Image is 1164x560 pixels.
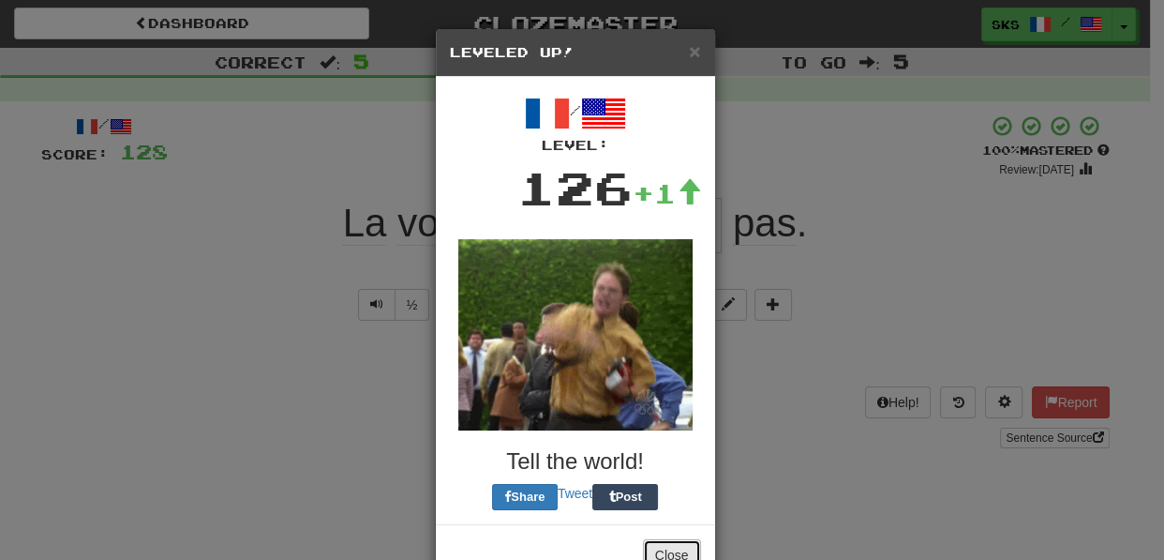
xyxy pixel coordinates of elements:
button: Share [492,484,558,510]
div: / [450,91,701,155]
div: Level: [450,136,701,155]
div: 126 [517,155,633,220]
button: Post [592,484,658,510]
button: Close [689,41,700,61]
a: Tweet [558,486,592,501]
img: dwight-38fd9167b88c7212ef5e57fe3c23d517be8a6295dbcd4b80f87bd2b6bd7e5025.gif [458,239,693,431]
div: +1 [633,174,702,212]
h5: Leveled Up! [450,43,701,62]
span: × [689,40,700,62]
h3: Tell the world! [450,449,701,474]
